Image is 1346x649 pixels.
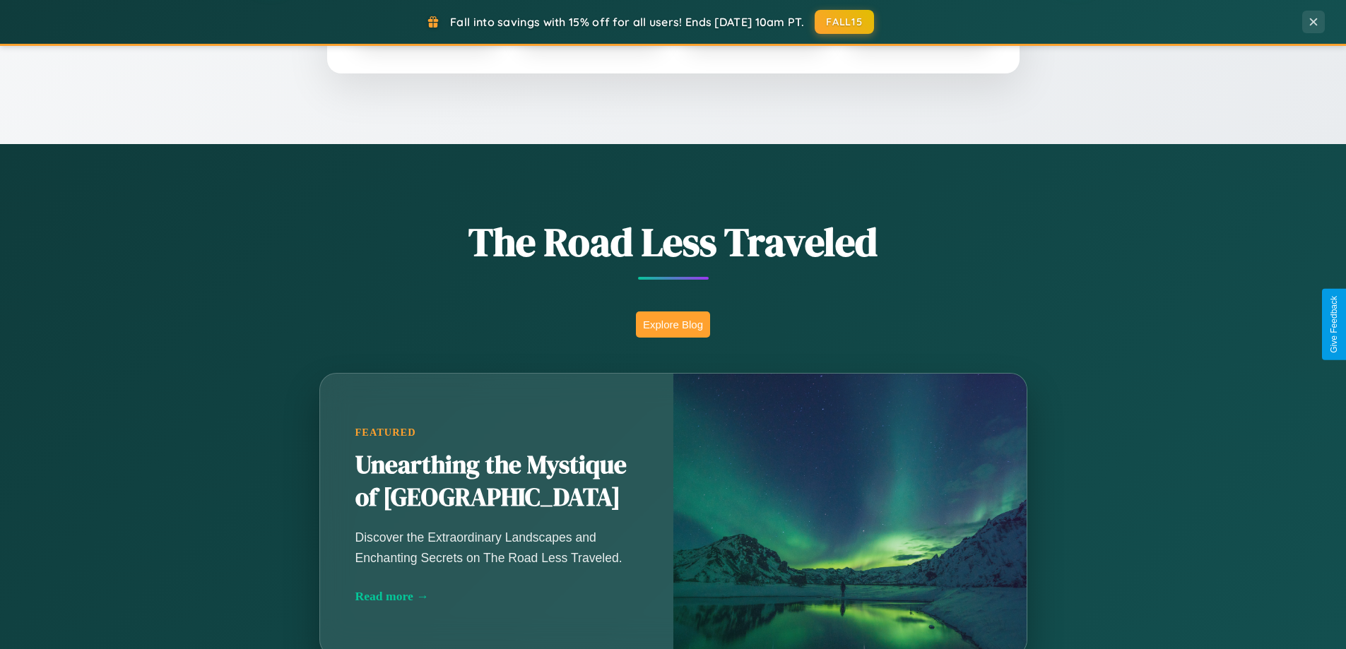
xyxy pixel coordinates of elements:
button: Explore Blog [636,311,710,338]
div: Give Feedback [1329,296,1339,353]
div: Featured [355,427,638,439]
div: Read more → [355,589,638,604]
span: Fall into savings with 15% off for all users! Ends [DATE] 10am PT. [450,15,804,29]
p: Discover the Extraordinary Landscapes and Enchanting Secrets on The Road Less Traveled. [355,528,638,567]
button: FALL15 [815,10,874,34]
h2: Unearthing the Mystique of [GEOGRAPHIC_DATA] [355,449,638,514]
h1: The Road Less Traveled [249,215,1097,269]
